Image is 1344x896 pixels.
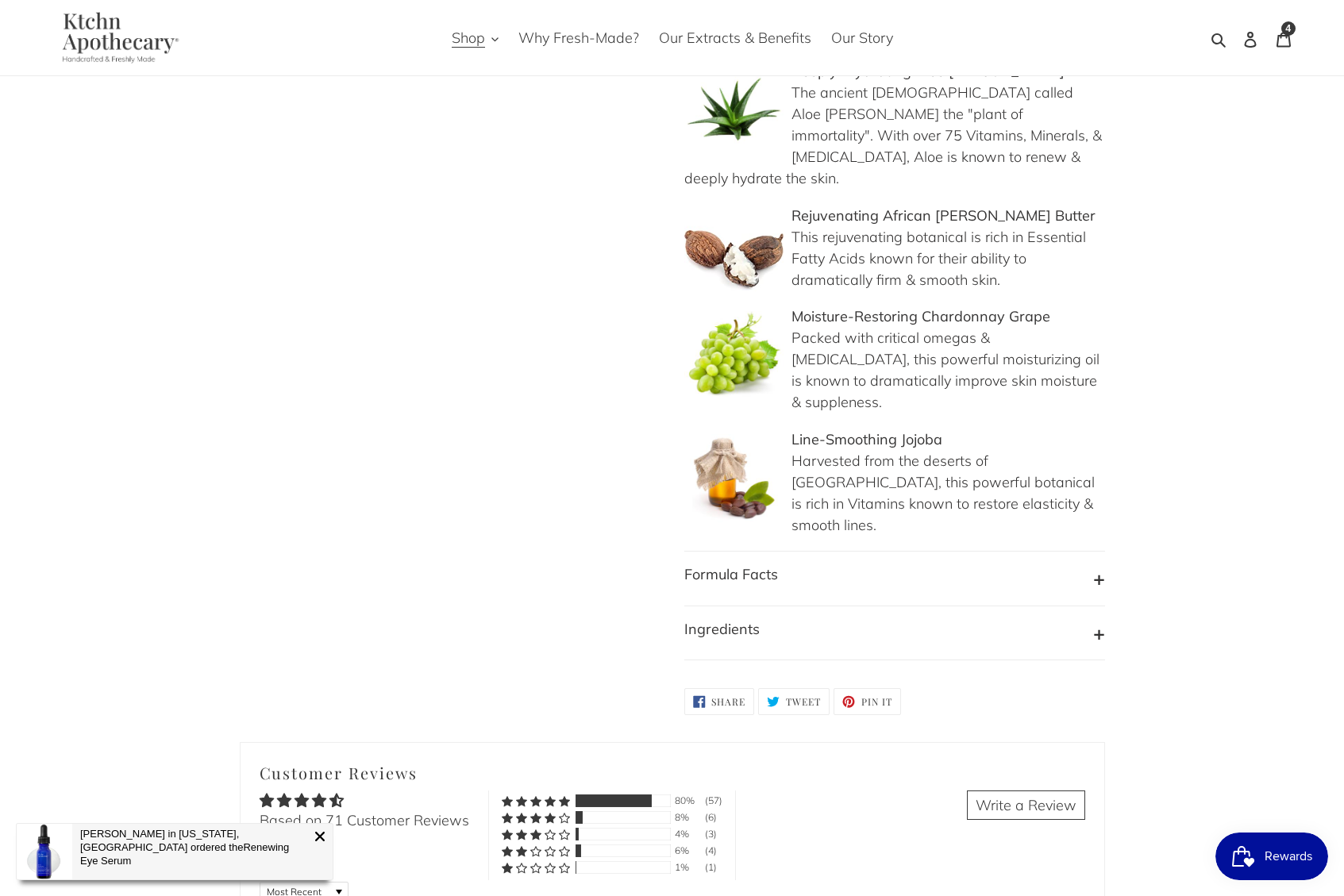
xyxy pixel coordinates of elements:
span: Why Fresh-Made? [518,29,639,48]
span: Renewing Eye Serum [80,841,289,867]
span: Share [711,697,745,706]
p: Harvested from the deserts of [GEOGRAPHIC_DATA], this powerful botanical is rich in Vitamins know... [684,429,1105,536]
span: Tweet [786,697,821,706]
h2: Customer Reviews [260,762,1085,784]
b: Formula Facts [684,565,778,583]
b: Moisture-Restoring Chardonnay Grape [791,307,1050,325]
a: Based on 71 Customer Reviews [260,811,469,829]
a: Our Extracts & Benefits [651,25,819,51]
p: This rejuvenating botanical is rich in Essential Fatty Acids known for their ability to dramatica... [684,205,1105,290]
b: Ingredients [684,620,760,638]
div: Average rating is 4.61 stars [260,790,469,810]
img: Shea Butter [684,205,784,304]
button: Shop [444,25,506,51]
span: Our Extracts & Benefits [659,29,811,48]
button: Ingredients [684,618,1105,648]
span: Pin it [861,697,892,706]
span: Shop [452,29,485,48]
span: 4 [1285,24,1291,33]
a: 4 [1267,19,1300,56]
b: Rejuvenating African [PERSON_NAME] Butter [791,206,1096,225]
iframe: Button to open loyalty program pop-up [1215,833,1328,880]
button: Formula Facts [684,563,1105,594]
img: Renewing Eye Serum [17,824,72,879]
img: Jojoba Seed Extract [684,429,784,528]
img: Moisture-Protecting Chardonnay Grape Oil [684,306,784,405]
div: [PERSON_NAME] in [US_STATE], [GEOGRAPHIC_DATA] ordered the [80,828,309,868]
img: Ktchn Apothecary [44,12,191,63]
a: Why Fresh-Made? [510,25,647,51]
p: The ancient [DEMOGRAPHIC_DATA] called Aloe [PERSON_NAME] the "plant of immortality". With over 75... [684,60,1105,189]
b: Line-Smoothing Jojoba [791,430,942,448]
p: Packed with critical omegas & [MEDICAL_DATA], this powerful moisturizing oil is known to dramatic... [684,306,1105,413]
a: Our Story [823,25,901,51]
a: Write a Review [967,790,1085,820]
span: Our Story [831,29,893,48]
img: Pure Aloe Vera [684,60,784,160]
